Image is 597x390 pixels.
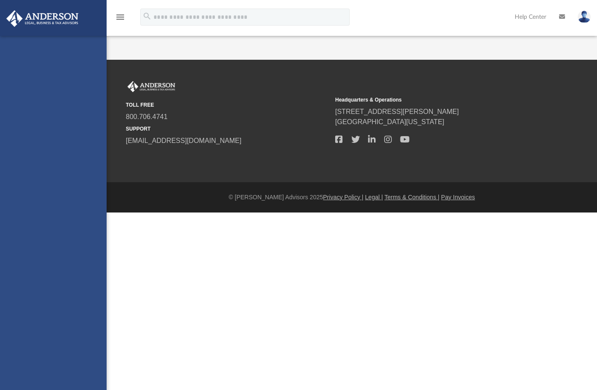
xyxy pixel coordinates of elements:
[335,118,444,125] a: [GEOGRAPHIC_DATA][US_STATE]
[107,193,597,202] div: © [PERSON_NAME] Advisors 2025
[441,194,475,201] a: Pay Invoices
[115,16,125,22] a: menu
[335,96,539,104] small: Headquarters & Operations
[126,81,177,92] img: Anderson Advisors Platinum Portal
[578,11,591,23] img: User Pic
[365,194,383,201] a: Legal |
[126,101,329,109] small: TOLL FREE
[126,113,168,120] a: 800.706.4741
[335,108,459,115] a: [STREET_ADDRESS][PERSON_NAME]
[126,137,241,144] a: [EMAIL_ADDRESS][DOMAIN_NAME]
[126,125,329,133] small: SUPPORT
[142,12,152,21] i: search
[4,10,81,27] img: Anderson Advisors Platinum Portal
[385,194,440,201] a: Terms & Conditions |
[115,12,125,22] i: menu
[323,194,364,201] a: Privacy Policy |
